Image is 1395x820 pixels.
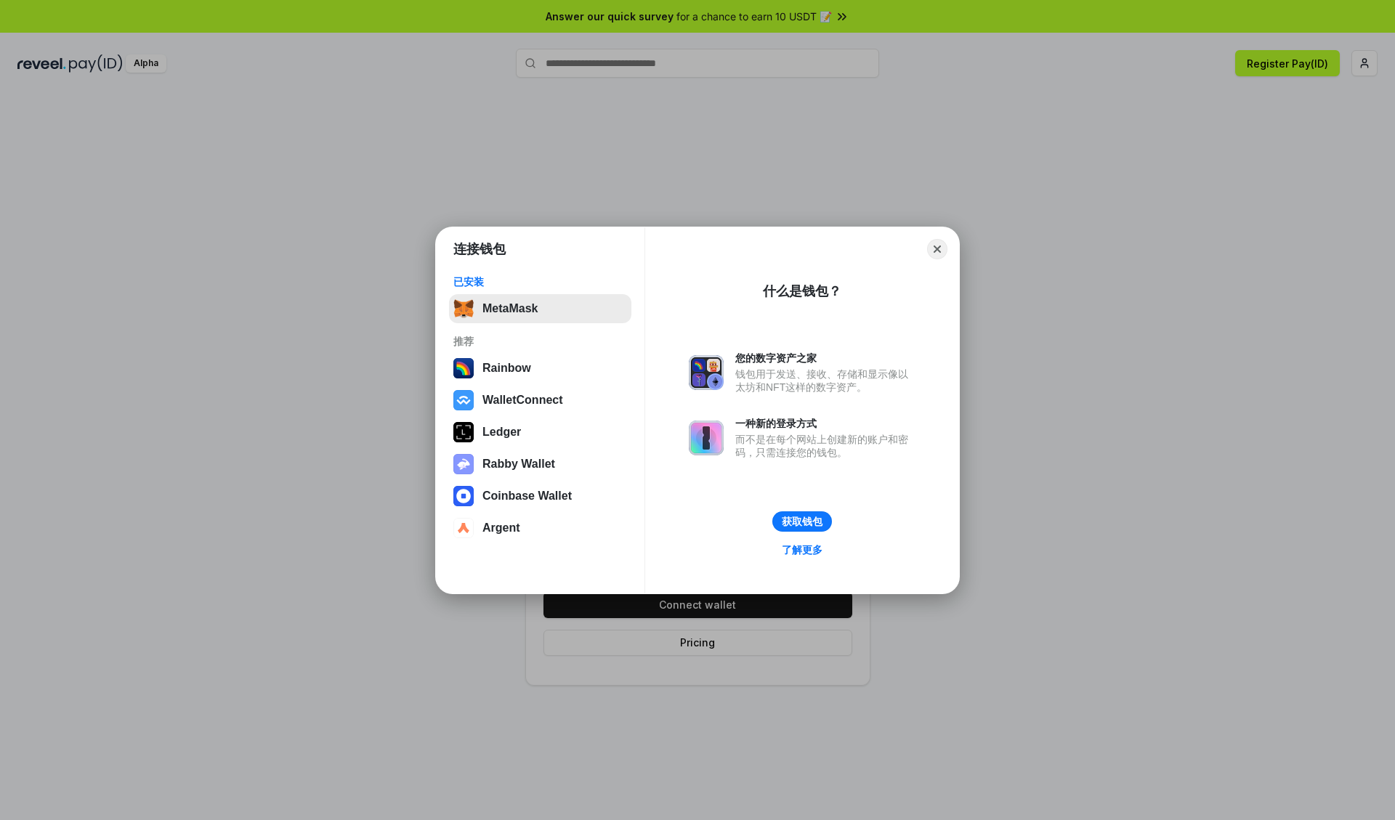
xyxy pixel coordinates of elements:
[453,454,474,474] img: svg+xml,%3Csvg%20xmlns%3D%22http%3A%2F%2Fwww.w3.org%2F2000%2Fsvg%22%20fill%3D%22none%22%20viewBox...
[453,240,506,258] h1: 连接钱包
[449,418,631,447] button: Ledger
[453,358,474,378] img: svg+xml,%3Csvg%20width%3D%22120%22%20height%3D%22120%22%20viewBox%3D%220%200%20120%20120%22%20fil...
[927,239,947,259] button: Close
[482,426,521,439] div: Ledger
[482,521,520,535] div: Argent
[453,299,474,319] img: svg+xml,%3Csvg%20fill%3D%22none%22%20height%3D%2233%22%20viewBox%3D%220%200%2035%2033%22%20width%...
[735,368,915,394] div: 钱包用于发送、接收、存储和显示像以太坊和NFT这样的数字资产。
[453,486,474,506] img: svg+xml,%3Csvg%20width%3D%2228%22%20height%3D%2228%22%20viewBox%3D%220%200%2028%2028%22%20fill%3D...
[772,511,832,532] button: 获取钱包
[735,417,915,430] div: 一种新的登录方式
[449,513,631,543] button: Argent
[449,386,631,415] button: WalletConnect
[689,355,724,390] img: svg+xml,%3Csvg%20xmlns%3D%22http%3A%2F%2Fwww.w3.org%2F2000%2Fsvg%22%20fill%3D%22none%22%20viewBox...
[482,458,555,471] div: Rabby Wallet
[735,433,915,459] div: 而不是在每个网站上创建新的账户和密码，只需连接您的钱包。
[782,515,822,528] div: 获取钱包
[449,482,631,511] button: Coinbase Wallet
[482,394,563,407] div: WalletConnect
[689,421,724,455] img: svg+xml,%3Csvg%20xmlns%3D%22http%3A%2F%2Fwww.w3.org%2F2000%2Fsvg%22%20fill%3D%22none%22%20viewBox...
[449,354,631,383] button: Rainbow
[735,352,915,365] div: 您的数字资产之家
[773,540,831,559] a: 了解更多
[453,275,627,288] div: 已安装
[482,302,538,315] div: MetaMask
[449,294,631,323] button: MetaMask
[453,390,474,410] img: svg+xml,%3Csvg%20width%3D%2228%22%20height%3D%2228%22%20viewBox%3D%220%200%2028%2028%22%20fill%3D...
[449,450,631,479] button: Rabby Wallet
[453,422,474,442] img: svg+xml,%3Csvg%20xmlns%3D%22http%3A%2F%2Fwww.w3.org%2F2000%2Fsvg%22%20width%3D%2228%22%20height%3...
[763,283,841,300] div: 什么是钱包？
[453,518,474,538] img: svg+xml,%3Csvg%20width%3D%2228%22%20height%3D%2228%22%20viewBox%3D%220%200%2028%2028%22%20fill%3D...
[482,362,531,375] div: Rainbow
[482,490,572,503] div: Coinbase Wallet
[782,543,822,556] div: 了解更多
[453,335,627,348] div: 推荐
